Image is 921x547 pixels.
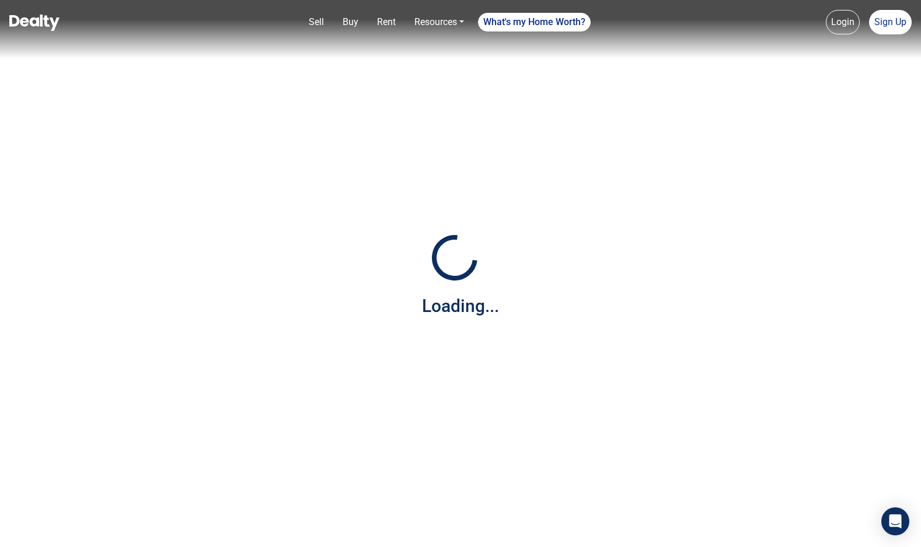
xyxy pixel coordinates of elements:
[881,507,909,535] div: Open Intercom Messenger
[425,229,484,287] img: Loading
[304,10,329,34] a: Sell
[372,10,400,34] a: Rent
[422,293,499,319] div: Loading...
[6,512,41,547] iframe: BigID CMP Widget
[478,13,591,31] a: What's my Home Worth?
[869,10,912,34] a: Sign Up
[338,10,363,34] a: Buy
[9,15,60,31] img: Dealty - Buy, Sell & Rent Homes
[410,10,469,34] a: Resources
[826,10,860,34] a: Login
